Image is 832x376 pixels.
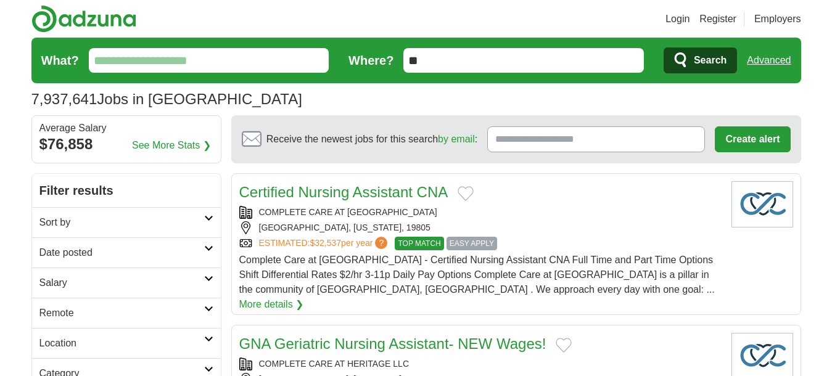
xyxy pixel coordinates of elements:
[39,215,204,230] h2: Sort by
[31,5,136,33] img: Adzuna logo
[239,184,448,200] a: Certified Nursing Assistant CNA
[32,237,221,268] a: Date posted
[32,298,221,328] a: Remote
[239,221,722,234] div: [GEOGRAPHIC_DATA], [US_STATE], 19805
[31,91,302,107] h1: Jobs in [GEOGRAPHIC_DATA]
[310,238,341,248] span: $32,537
[32,207,221,237] a: Sort by
[31,88,97,110] span: 7,937,641
[32,174,221,207] h2: Filter results
[375,237,387,249] span: ?
[39,123,213,133] div: Average Salary
[395,237,443,250] span: TOP MATCH
[665,12,690,27] a: Login
[747,48,791,73] a: Advanced
[259,237,390,250] a: ESTIMATED:$32,537per year?
[239,335,546,352] a: GNA Geriatric Nursing Assistant- NEW Wages!
[731,181,793,227] img: Company logo
[556,338,572,353] button: Add to favorite jobs
[39,245,204,260] h2: Date posted
[32,268,221,298] a: Salary
[132,138,211,153] a: See More Stats ❯
[348,51,393,70] label: Where?
[41,51,79,70] label: What?
[39,276,204,290] h2: Salary
[39,306,204,321] h2: Remote
[458,186,474,201] button: Add to favorite jobs
[754,12,801,27] a: Employers
[239,358,722,370] div: COMPLETE CARE AT HERITAGE LLC
[39,133,213,155] div: $76,858
[664,47,737,73] button: Search
[447,237,497,250] span: EASY APPLY
[438,134,475,144] a: by email
[239,297,304,312] a: More details ❯
[715,126,790,152] button: Create alert
[694,48,727,73] span: Search
[32,328,221,358] a: Location
[239,255,715,295] span: Complete Care at [GEOGRAPHIC_DATA] - Certified Nursing Assistant CNA Full Time and Part Time Opti...
[239,206,722,219] div: COMPLETE CARE AT [GEOGRAPHIC_DATA]
[266,132,477,147] span: Receive the newest jobs for this search :
[39,336,204,351] h2: Location
[699,12,736,27] a: Register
